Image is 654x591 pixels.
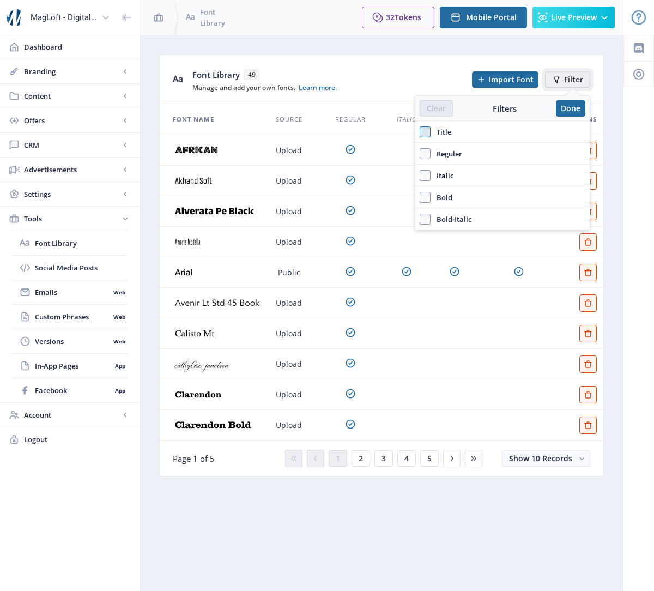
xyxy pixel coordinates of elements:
[244,69,259,80] span: 49
[166,263,261,282] img: Arial
[24,41,131,52] span: Dashboard
[166,233,261,251] img: Amorie Modella
[166,355,261,373] img: Cathylise Janetson
[11,231,129,255] a: Font Library
[35,385,111,396] span: Facebook
[11,378,129,402] a: FacebookApp
[35,287,110,298] span: Emails
[110,311,129,322] nb-badge: Web
[110,336,129,347] nb-badge: Web
[579,236,597,246] a: Edit page
[362,7,434,28] button: 32Tokens
[579,388,597,399] a: Edit page
[509,453,572,463] span: Show 10 Records
[31,5,97,29] div: MagLoft - Digital Magazine
[266,266,312,279] div: Public
[166,172,261,190] img: Akhand Soft
[11,305,129,329] a: Custom PhrasesWeb
[7,9,24,26] img: properties.app_icon.png
[11,354,129,378] a: In-App PagesApp
[489,75,534,84] span: Import Font
[420,450,439,467] button: 5
[404,454,409,463] span: 4
[35,238,129,249] span: Font Library
[431,169,453,182] span: Italic
[551,13,597,22] span: Live Preview
[24,434,131,445] span: Logout
[11,256,129,280] a: Social Media Posts
[266,236,312,249] div: Upload
[466,13,517,22] span: Mobile Portal
[395,12,421,22] span: Tokens
[374,450,393,467] button: 3
[579,266,597,276] a: Edit page
[359,454,363,463] span: 2
[545,71,590,88] button: Filter
[166,294,261,312] img: Avenir Lt Std 45 Book
[579,358,597,368] a: Edit page
[431,125,451,138] span: Title
[427,454,432,463] span: 5
[166,202,261,221] img: Alverata Pe Black
[440,7,527,28] button: Mobile Portal
[431,191,452,204] span: Bold
[502,450,590,467] button: Show 10 Records
[166,385,261,404] img: Clarendon
[200,7,238,28] span: Font Library
[266,419,312,432] div: Upload
[24,189,120,200] span: Settings
[159,55,604,477] app-collection-view: Font Library
[192,83,295,92] span: Manage and add your own fonts.
[35,360,111,371] span: In-App Pages
[24,66,120,77] span: Branding
[579,327,597,337] a: Edit page
[35,336,110,347] span: Versions
[266,205,312,218] div: Upload
[266,174,312,188] div: Upload
[166,416,261,435] img: Clarendon Bold
[111,385,129,396] nb-badge: App
[335,113,366,126] span: Regular
[24,140,120,150] span: CRM
[465,71,538,88] a: New page
[472,71,538,88] button: Import Font
[192,69,240,80] span: Font Library
[24,164,120,175] span: Advertisements
[266,388,312,401] div: Upload
[24,91,120,101] span: Content
[11,280,129,304] a: EmailsWeb
[173,453,215,464] span: Page 1 of 5
[532,7,615,28] button: Live Preview
[166,141,261,160] img: African
[420,100,453,117] button: Clear
[352,450,370,467] button: 2
[397,113,416,126] span: Italic
[173,113,214,126] span: Font Name
[453,103,556,114] div: Filters
[110,287,129,298] nb-badge: Web
[266,297,312,310] div: Upload
[166,324,261,343] img: Calisto Mt
[336,454,340,463] span: 1
[266,327,312,340] div: Upload
[111,360,129,371] nb-badge: App
[299,83,337,92] a: Learn more.
[381,454,386,463] span: 3
[329,450,347,467] button: 1
[579,297,597,307] a: Edit page
[35,311,110,322] span: Custom Phrases
[35,262,129,273] span: Social Media Posts
[397,450,416,467] button: 4
[579,419,597,429] a: Edit page
[24,115,120,126] span: Offers
[24,213,120,224] span: Tools
[276,113,302,126] span: Source
[266,358,312,371] div: Upload
[266,144,312,157] div: Upload
[24,409,120,420] span: Account
[556,100,585,117] button: Done
[431,213,471,226] span: Bold-Italic
[11,329,129,353] a: VersionsWeb
[431,147,462,160] span: Reguler
[564,75,583,84] span: Filter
